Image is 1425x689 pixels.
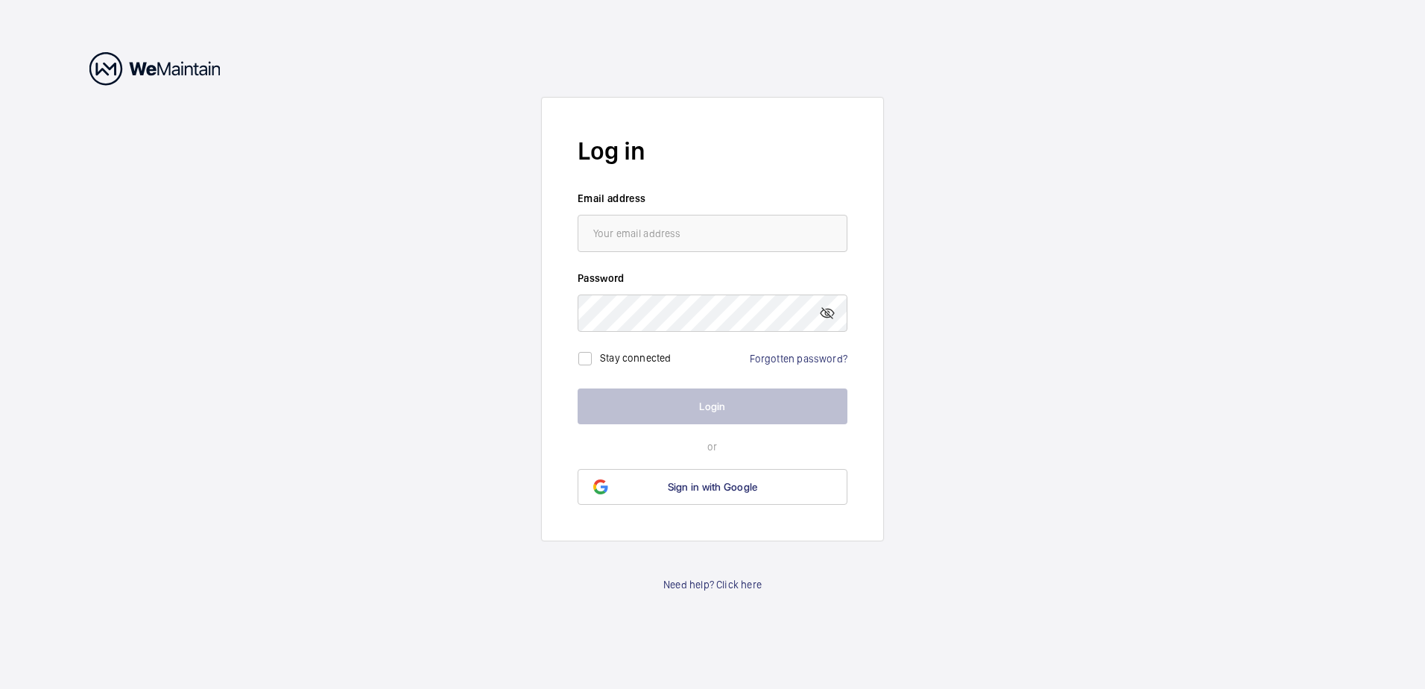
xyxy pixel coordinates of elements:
[668,481,758,493] span: Sign in with Google
[578,439,847,454] p: or
[663,577,762,592] a: Need help? Click here
[578,191,847,206] label: Email address
[750,353,847,365] a: Forgotten password?
[578,388,847,424] button: Login
[578,133,847,169] h2: Log in
[578,215,847,252] input: Your email address
[578,271,847,286] label: Password
[600,352,672,364] label: Stay connected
